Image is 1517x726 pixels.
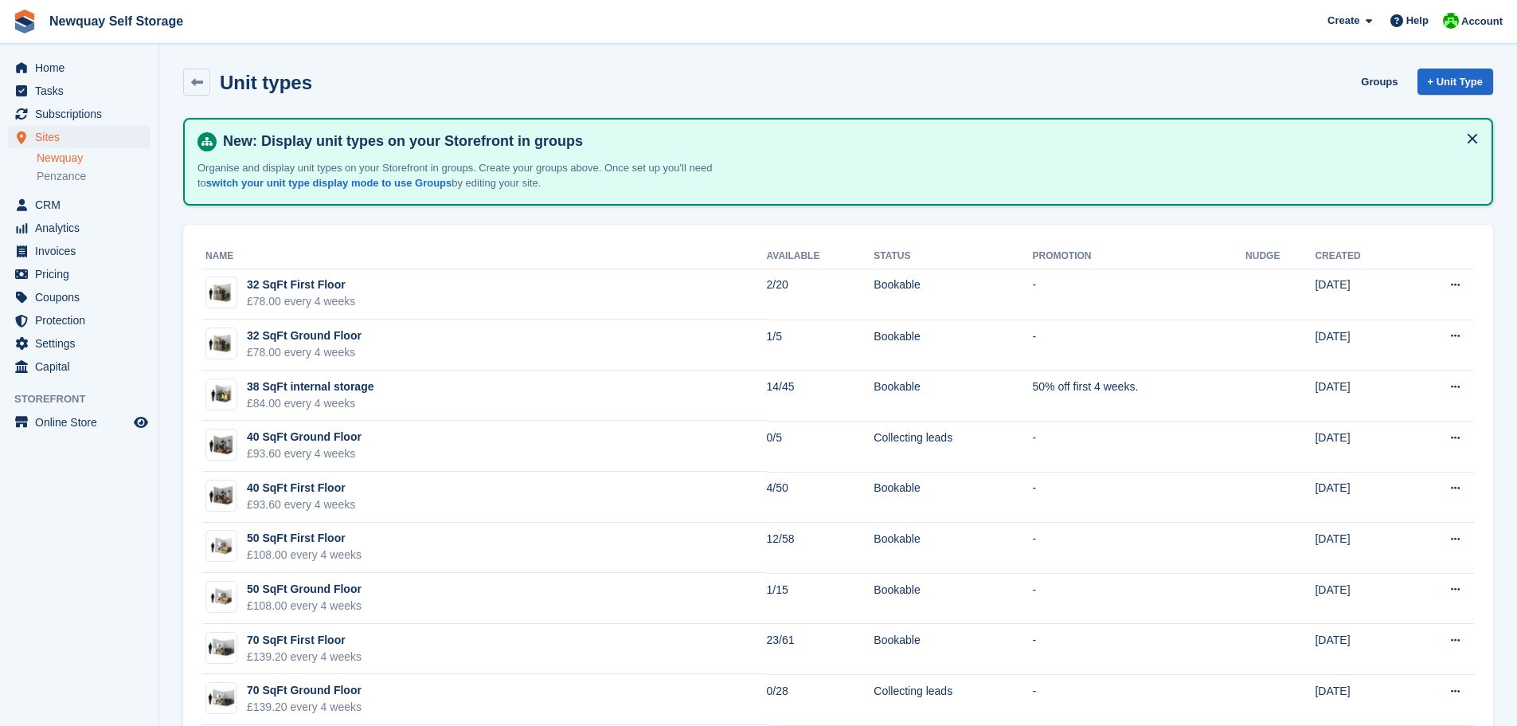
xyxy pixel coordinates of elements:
[1417,69,1493,95] a: + Unit Type
[1032,421,1245,472] td: -
[8,57,151,79] a: menu
[247,344,362,361] div: £78.00 every 4 weeks
[767,371,874,422] td: 14/45
[1443,13,1459,29] img: Baylor
[247,480,355,496] div: 40 SqFt First Floor
[8,240,151,262] a: menu
[217,132,1479,151] h4: New: Display unit types on your Storefront in groups
[35,57,131,79] span: Home
[247,699,362,716] div: £139.20 every 4 weeks
[1315,320,1406,371] td: [DATE]
[247,682,362,699] div: 70 SqFt Ground Floor
[1032,472,1245,523] td: -
[8,217,151,239] a: menu
[1315,371,1406,422] td: [DATE]
[767,472,874,523] td: 4/50
[1315,523,1406,574] td: [DATE]
[247,328,362,344] div: 32 SqFt Ground Floor
[35,103,131,125] span: Subscriptions
[35,240,131,262] span: Invoices
[767,421,874,472] td: 0/5
[767,269,874,320] td: 2/20
[1032,523,1245,574] td: -
[1315,421,1406,472] td: [DATE]
[8,332,151,355] a: menu
[1315,674,1406,725] td: [DATE]
[1461,14,1503,29] span: Account
[8,355,151,378] a: menu
[35,80,131,102] span: Tasks
[206,383,237,406] img: 35-sqft-unit%20(1).jpg
[247,445,362,462] div: £93.60 every 4 weeks
[35,126,131,148] span: Sites
[43,8,190,34] a: Newquay Self Storage
[767,573,874,624] td: 1/15
[13,10,37,33] img: stora-icon-8386f47178a22dfd0bd8f6a31ec36ba5ce8667c1dd55bd0f319d3a0aa187defe.svg
[1315,573,1406,624] td: [DATE]
[247,379,373,395] div: 38 SqFt internal storage
[1327,13,1359,29] span: Create
[35,263,131,285] span: Pricing
[197,160,755,191] p: Organise and display unit types on your Storefront in groups. Create your groups above. Once set ...
[1032,573,1245,624] td: -
[206,177,452,189] a: switch your unit type display mode to use Groups
[8,126,151,148] a: menu
[874,674,1032,725] td: Collecting leads
[37,151,151,166] a: Newquay
[247,649,362,665] div: £139.20 every 4 weeks
[247,530,362,547] div: 50 SqFt First Floor
[247,581,362,598] div: 50 SqFt Ground Floor
[874,269,1032,320] td: Bookable
[8,103,151,125] a: menu
[874,371,1032,422] td: Bookable
[35,286,131,308] span: Coupons
[8,80,151,102] a: menu
[247,277,355,293] div: 32 SqFt First Floor
[247,395,373,412] div: £84.00 every 4 weeks
[767,674,874,725] td: 0/28
[1406,13,1429,29] span: Help
[206,535,237,558] img: 50-sqft-unit.jpg
[247,547,362,563] div: £108.00 every 4 weeks
[1032,244,1245,269] th: Promotion
[874,523,1032,574] td: Bookable
[874,244,1032,269] th: Status
[35,194,131,216] span: CRM
[8,194,151,216] a: menu
[1315,472,1406,523] td: [DATE]
[1032,320,1245,371] td: -
[247,632,362,649] div: 70 SqFt First Floor
[1032,269,1245,320] td: -
[8,309,151,332] a: menu
[874,472,1032,523] td: Bookable
[1315,269,1406,320] td: [DATE]
[35,309,131,332] span: Protection
[874,421,1032,472] td: Collecting leads
[206,281,237,304] img: 32-sqft-unit.jpg
[767,624,874,675] td: 23/61
[247,496,355,513] div: £93.60 every 4 weeks
[1032,371,1245,422] td: 50% off first 4 weeks.
[8,263,151,285] a: menu
[1245,244,1315,269] th: Nudge
[8,411,151,434] a: menu
[874,624,1032,675] td: Bookable
[202,244,767,269] th: Name
[767,320,874,371] td: 1/5
[35,355,131,378] span: Capital
[247,598,362,614] div: £108.00 every 4 weeks
[206,332,237,355] img: 32-sqft-unit%20(1).jpg
[1355,69,1404,95] a: Groups
[14,391,158,407] span: Storefront
[206,485,237,508] img: 40-sqft-unit.jpg
[1032,624,1245,675] td: -
[35,217,131,239] span: Analytics
[131,413,151,432] a: Preview store
[1315,624,1406,675] td: [DATE]
[206,636,237,659] img: 75-sqft-unit.jpg
[206,687,237,710] img: 75-sqft-unit.jpg
[247,429,362,445] div: 40 SqFt Ground Floor
[767,523,874,574] td: 12/58
[220,72,312,93] h2: Unit types
[767,244,874,269] th: Available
